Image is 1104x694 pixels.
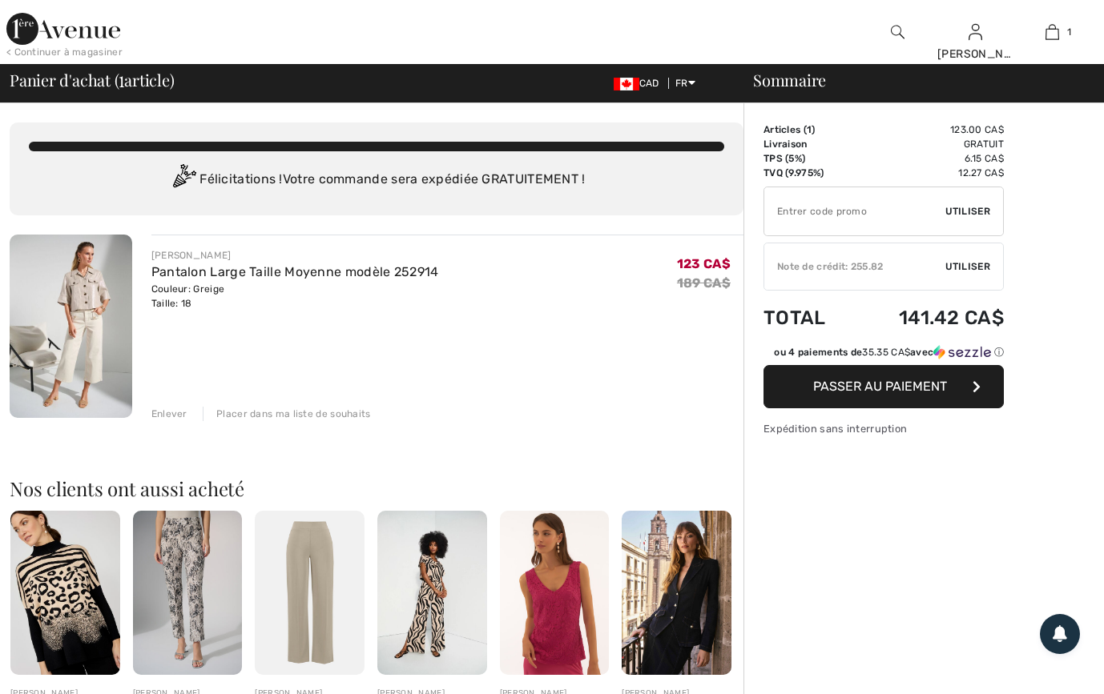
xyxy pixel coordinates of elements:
img: Pull En Dentelle Fleurie modèle 251760 [500,511,610,675]
td: Gratuit [852,137,1004,151]
span: 35.35 CA$ [862,347,910,358]
td: Total [764,291,852,345]
img: Canadian Dollar [614,78,639,90]
span: 1 [1067,25,1071,39]
span: 1 [119,68,124,89]
button: Passer au paiement [764,365,1004,408]
a: 1 [1015,22,1090,42]
div: Enlever [151,407,187,421]
td: TPS (5%) [764,151,852,166]
input: Code promo [764,187,945,235]
div: Couleur: Greige Taille: 18 [151,282,439,311]
h2: Nos clients ont aussi acheté [10,479,743,498]
img: 1ère Avenue [6,13,120,45]
div: Expédition sans interruption [764,421,1004,436]
s: 189 CA$ [677,275,731,291]
td: TVQ (9.975%) [764,166,852,180]
img: Pull orné à col montant modèle 253847 [10,511,120,675]
img: Mes infos [969,22,982,42]
td: 141.42 CA$ [852,291,1004,345]
div: [PERSON_NAME] [151,248,439,263]
img: recherche [891,22,905,42]
span: Passer au paiement [813,379,947,394]
img: Pantalon Imprimé Serpent modèle 252238 [133,511,243,675]
img: Mon panier [1046,22,1059,42]
div: Félicitations ! Votre commande sera expédiée GRATUITEMENT ! [29,164,724,196]
div: Placer dans ma liste de souhaits [203,407,371,421]
div: Sommaire [734,72,1094,88]
div: ou 4 paiements de avec [774,345,1004,359]
img: Sezzle [933,345,991,359]
a: Se connecter [969,24,982,39]
div: ou 4 paiements de35.35 CA$avecSezzle Cliquez pour en savoir plus sur Sezzle [764,345,1004,365]
td: Articles ( ) [764,122,852,137]
img: Pantalons Abstraits Décontractés modèle 252178 [377,511,487,675]
span: CAD [614,78,666,89]
img: Pantalon Évasé Taille Haute modèle 153088 [255,511,365,675]
td: Livraison [764,137,852,151]
span: Utiliser [945,204,990,219]
div: Note de crédit: 255.82 [764,259,945,274]
span: Panier d'achat ( article) [10,72,175,88]
span: Utiliser [945,259,990,274]
span: FR [675,78,695,89]
div: [PERSON_NAME] [937,46,1013,62]
img: Congratulation2.svg [167,164,199,196]
span: 123 CA$ [677,256,731,271]
img: Chemise en Jean modèle 253982 [622,511,731,675]
div: < Continuer à magasiner [6,45,123,59]
td: 6.15 CA$ [852,151,1004,166]
span: 1 [807,124,812,135]
a: Pantalon Large Taille Moyenne modèle 252914 [151,264,439,279]
td: 12.27 CA$ [852,166,1004,180]
td: 123.00 CA$ [852,122,1004,137]
img: Pantalon Large Taille Moyenne modèle 252914 [10,235,132,418]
